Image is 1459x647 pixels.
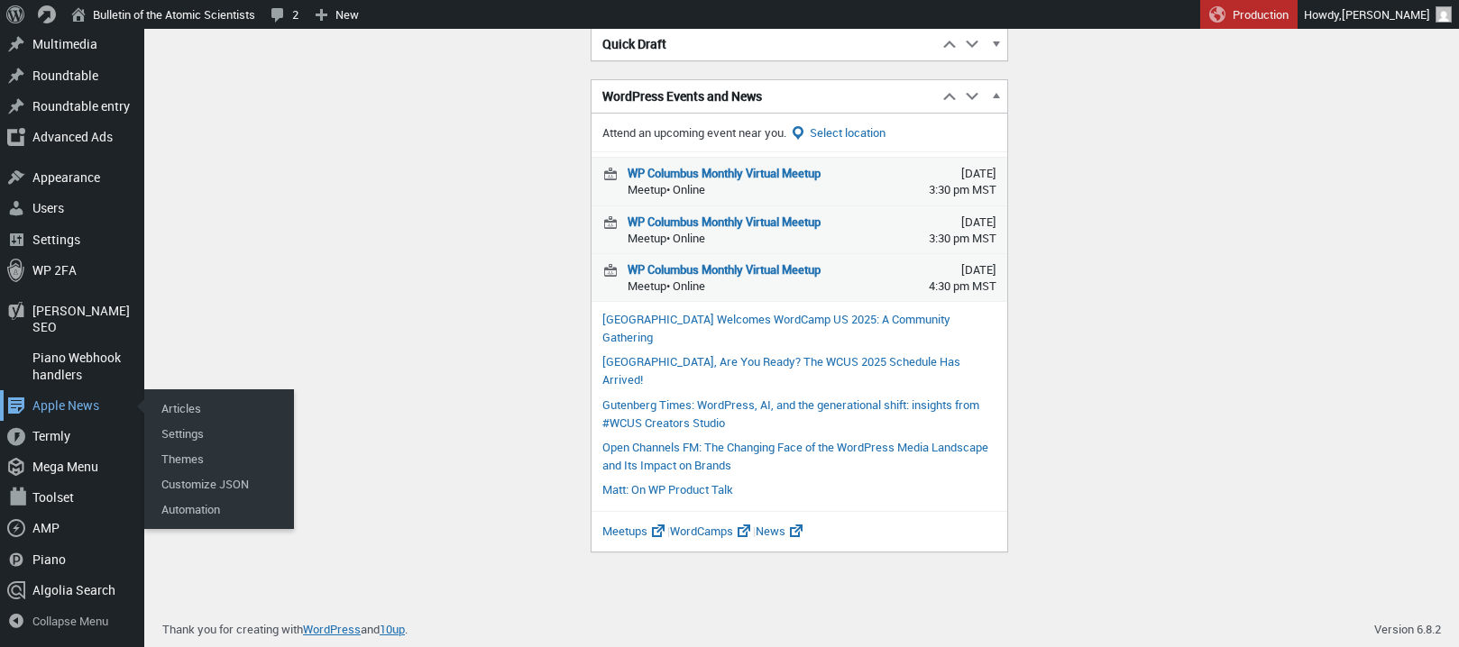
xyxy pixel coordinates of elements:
[592,80,938,113] h2: WordPress Events and News
[602,523,667,539] a: Meetups
[673,278,705,294] span: Online
[1374,620,1441,638] p: Version 6.8.2
[810,124,885,141] span: Select location
[602,311,950,345] a: [GEOGRAPHIC_DATA] Welcomes WordCamp US 2025: A Community Gathering
[602,353,960,387] a: [GEOGRAPHIC_DATA], Are You Ready? The WCUS 2025 Schedule Has Arrived!
[929,165,996,181] span: [DATE]
[602,481,733,497] a: Matt: On WP Product Talk
[670,523,753,539] a: WordCamps
[162,620,408,638] p: Thank you for creating with and .
[929,214,996,230] span: [DATE]
[149,471,293,497] a: Customize JSON
[628,261,821,278] a: WP Columbus Monthly Virtual Meetup
[673,181,705,197] span: Online
[149,421,293,446] a: Settings
[628,214,821,246] div: Meetup
[929,181,996,197] span: 3:30 pm MST
[602,439,988,473] a: Open Channels FM: The Changing Face of the WordPress Media Landscape and Its Impact on Brands
[628,214,821,230] a: WP Columbus Monthly Virtual Meetup
[929,261,996,278] span: [DATE]
[602,124,786,141] span: Attend an upcoming event near you.
[380,621,405,637] a: 10up
[929,230,996,246] span: 3:30 pm MST
[1342,6,1430,23] span: [PERSON_NAME]
[602,35,666,53] span: Quick Draft
[628,165,821,181] a: WP Columbus Monthly Virtual Meetup
[628,261,821,294] div: Meetup
[149,497,293,522] a: Automation
[929,278,996,294] span: 4:30 pm MST
[789,124,885,142] button: Select location
[149,446,293,471] a: Themes
[303,621,361,637] a: WordPress
[602,396,979,431] a: Gutenberg Times: WordPress, AI, and the generational shift: insights from #WCUS Creators Studio
[673,230,705,246] span: Online
[628,165,821,197] div: Meetup
[149,396,293,421] a: Articles
[756,523,805,539] a: News
[592,511,1008,551] p: | |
